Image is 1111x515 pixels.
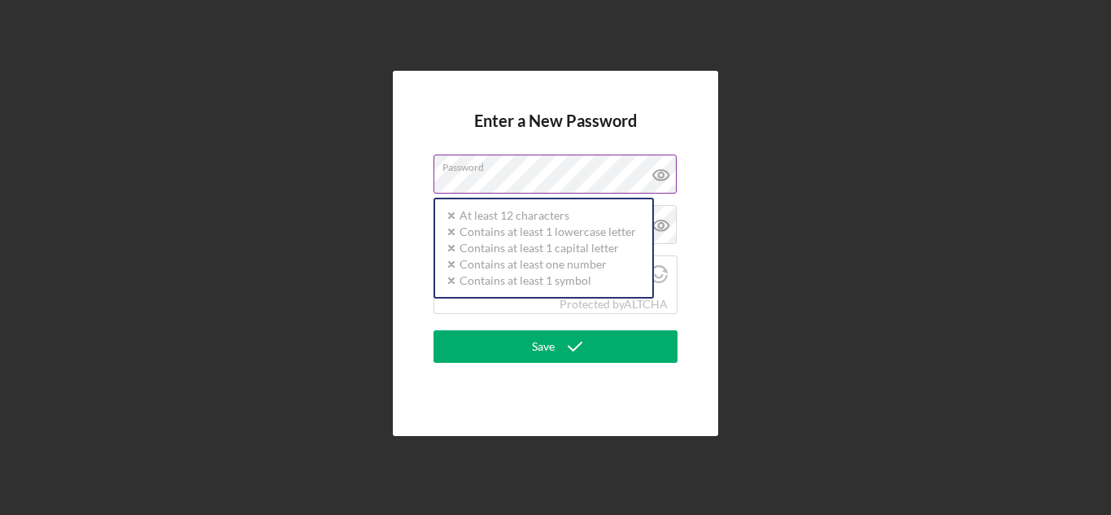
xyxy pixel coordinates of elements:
[560,298,668,311] div: Protected by
[624,297,668,311] a: Visit Altcha.org
[532,330,555,363] div: Save
[443,224,636,240] div: Contains at least 1 lowercase letter
[442,155,677,173] label: Password
[434,330,677,363] button: Save
[443,240,636,256] div: Contains at least 1 capital letter
[443,273,636,289] div: Contains at least 1 symbol
[474,111,637,155] h4: Enter a New Password
[443,207,636,224] div: At least 12 characters
[650,272,668,286] a: Visit Altcha.org
[443,256,636,273] div: Contains at least one number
